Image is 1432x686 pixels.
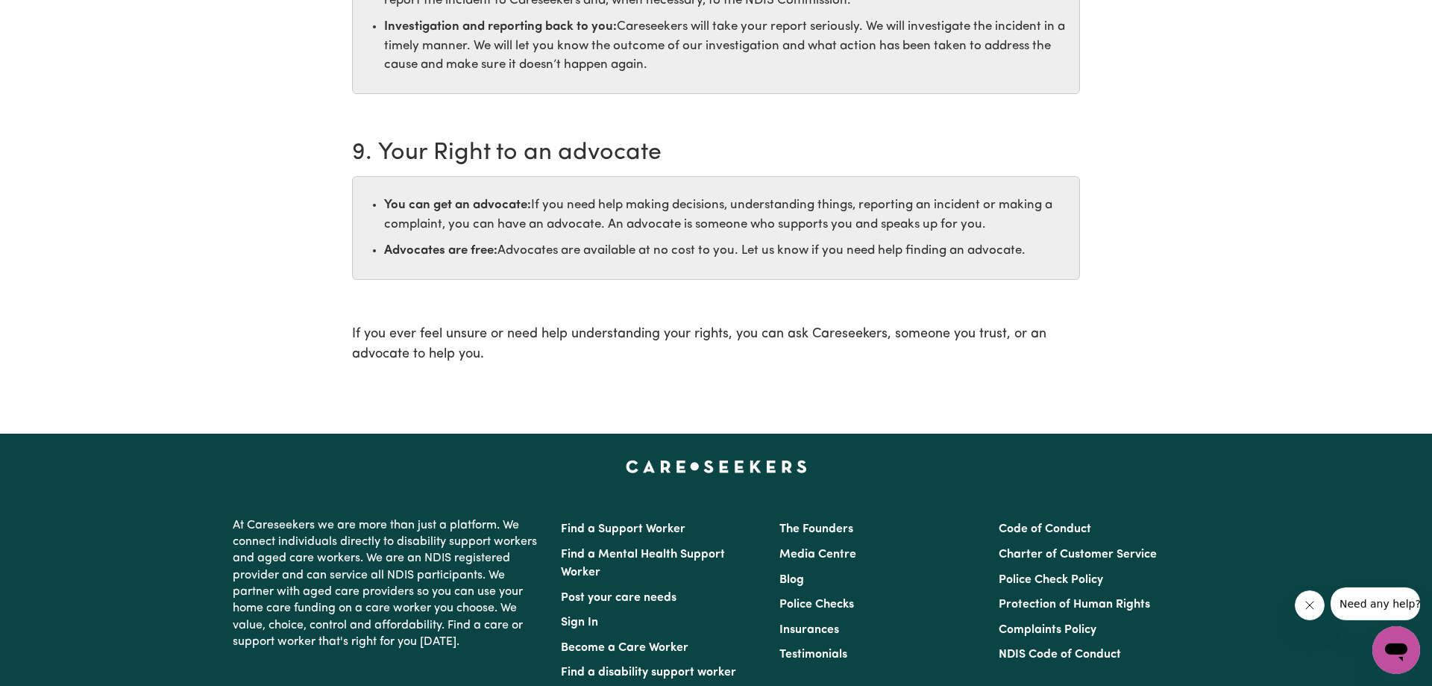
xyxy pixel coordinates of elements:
a: Careseekers home page [626,461,807,473]
iframe: Message from company [1331,587,1420,620]
a: NDIS Code of Conduct [999,649,1121,661]
a: Police Checks [779,599,854,611]
iframe: Close message [1295,590,1325,620]
iframe: Button to launch messaging window [1372,626,1420,674]
a: Insurances [779,624,839,636]
a: Find a Mental Health Support Worker [561,549,725,579]
a: Sign In [561,617,598,629]
a: Blog [779,574,804,586]
strong: You can get an advocate: [384,199,531,211]
a: Complaints Policy [999,624,1096,636]
p: If you ever feel unsure or need help understanding your rights, you can ask Careseekers, someone ... [352,325,1080,365]
a: Protection of Human Rights [999,599,1150,611]
li: Careseekers will take your report seriously. We will investigate the incident in a timely manner.... [384,17,1072,75]
li: Advocates are available at no cost to you. Let us know if you need help finding an advocate. [384,241,1072,261]
a: Post your care needs [561,592,676,604]
strong: Investigation and reporting back to you: [384,20,617,33]
li: If you need help making decisions, understanding things, reporting an incident or making a compla... [384,196,1072,234]
a: Police Check Policy [999,574,1103,586]
a: The Founders [779,523,853,535]
span: Need any help? [9,10,90,22]
a: Become a Care Worker [561,642,688,654]
a: Code of Conduct [999,523,1091,535]
p: At Careseekers we are more than just a platform. We connect individuals directly to disability su... [233,511,543,657]
a: Media Centre [779,549,856,561]
a: Find a Support Worker [561,523,685,535]
a: Testimonials [779,649,847,661]
strong: Advocates are free: [384,244,497,257]
h2: 9. Your Right to an advocate [352,139,1080,167]
a: Charter of Customer Service [999,549,1157,561]
a: Find a disability support worker [561,667,736,679]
